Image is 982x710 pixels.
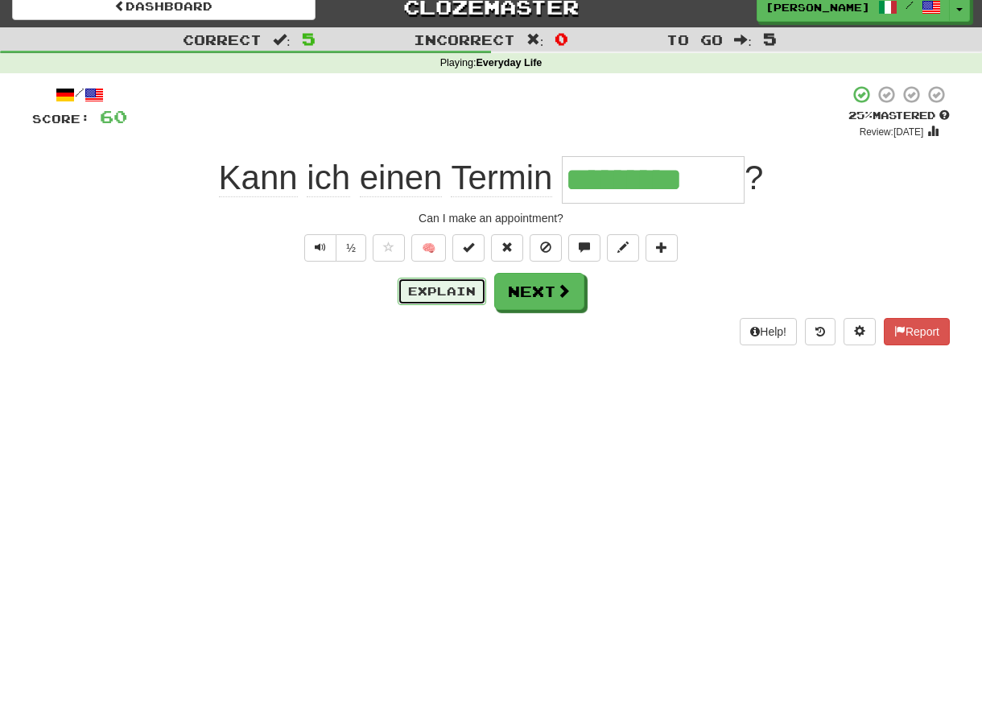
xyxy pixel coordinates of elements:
[100,106,127,126] span: 60
[336,234,366,262] button: ½
[646,234,678,262] button: Add to collection (alt+a)
[302,29,316,48] span: 5
[307,159,350,197] span: ich
[526,33,544,47] span: :
[414,31,515,47] span: Incorrect
[183,31,262,47] span: Correct
[568,234,600,262] button: Discuss sentence (alt+u)
[398,278,486,305] button: Explain
[745,159,763,196] span: ?
[607,234,639,262] button: Edit sentence (alt+d)
[301,234,366,262] div: Text-to-speech controls
[763,29,777,48] span: 5
[491,234,523,262] button: Reset to 0% Mastered (alt+r)
[734,33,752,47] span: :
[666,31,723,47] span: To go
[884,318,950,345] button: Report
[848,109,950,123] div: Mastered
[451,159,552,197] span: Termin
[304,234,336,262] button: Play sentence audio (ctl+space)
[219,159,298,197] span: Kann
[360,159,443,197] span: einen
[848,109,873,122] span: 25 %
[740,318,797,345] button: Help!
[273,33,291,47] span: :
[860,126,924,138] small: Review: [DATE]
[32,85,127,105] div: /
[555,29,568,48] span: 0
[530,234,562,262] button: Ignore sentence (alt+i)
[805,318,836,345] button: Round history (alt+y)
[32,112,90,126] span: Score:
[494,273,584,310] button: Next
[373,234,405,262] button: Favorite sentence (alt+f)
[476,57,542,68] strong: Everyday Life
[32,210,950,226] div: Can I make an appointment?
[411,234,446,262] button: 🧠
[452,234,485,262] button: Set this sentence to 100% Mastered (alt+m)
